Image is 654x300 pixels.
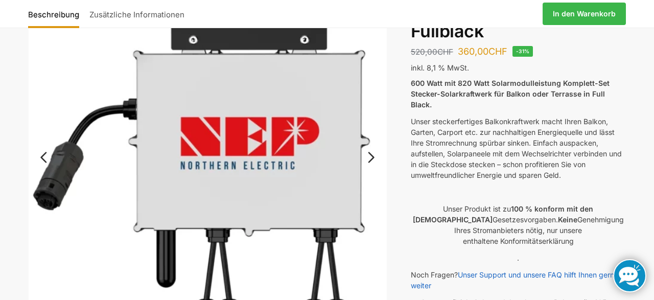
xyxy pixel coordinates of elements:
[413,204,594,224] strong: 100 % konform mit den [DEMOGRAPHIC_DATA]
[488,46,507,57] span: CHF
[437,47,453,57] span: CHF
[411,63,469,72] span: inkl. 8,1 % MwSt.
[411,203,626,246] p: Unser Produkt ist zu Gesetzesvorgaben. Genehmigung Ihres Stromanbieters nötig, nur unsere enthalt...
[84,2,190,26] a: Zusätzliche Informationen
[411,269,626,291] p: Noch Fragen?
[28,2,84,26] a: Beschreibung
[411,47,453,57] bdi: 520,00
[411,270,618,290] a: Unser Support und unsere FAQ hilft Ihnen gerne weiter
[512,46,533,57] span: -31%
[458,46,507,57] bdi: 360,00
[558,215,577,224] strong: Keine
[411,116,626,180] p: Unser steckerfertiges Balkonkraftwerk macht Ihren Balkon, Garten, Carport etc. zur nachhaltigen E...
[543,3,626,25] a: In den Warenkorb
[411,252,626,263] p: .
[411,79,610,109] strong: 600 Watt mit 820 Watt Solarmodulleistung Komplett-Set Stecker-Solarkraftwerk für Balkon oder Terr...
